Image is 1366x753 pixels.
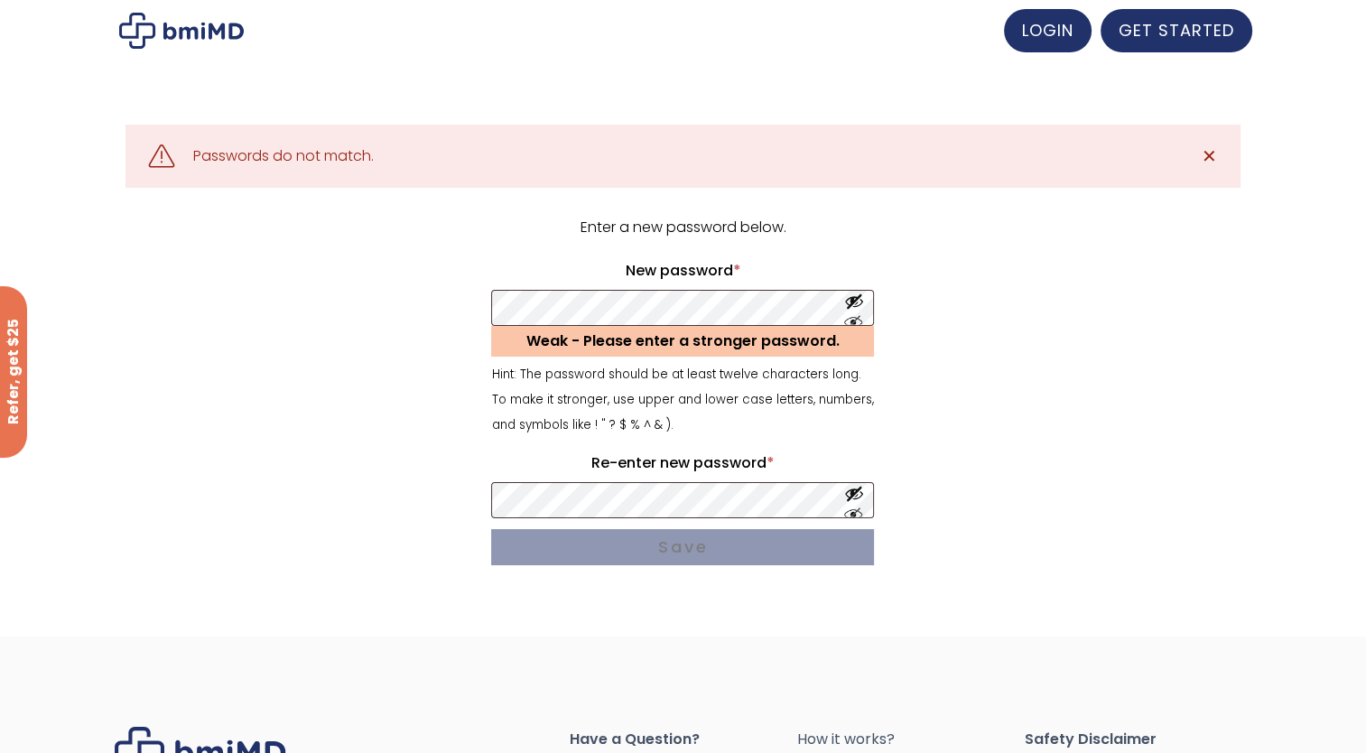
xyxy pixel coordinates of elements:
span: GET STARTED [1119,19,1234,42]
span: Have a Question? [570,727,797,752]
button: Save [491,529,874,565]
label: New password [491,256,874,285]
div: Passwords do not match. [193,144,374,169]
div: Weak - Please enter a stronger password. [491,326,874,357]
small: Hint: The password should be at least twelve characters long. To make it stronger, use upper and ... [491,362,874,438]
button: Show password [844,291,864,324]
a: LOGIN [1004,9,1092,52]
button: Show password [844,484,864,517]
label: Re-enter new password [491,449,874,478]
span: Safety Disclaimer [1024,727,1251,752]
img: My account [119,13,244,49]
p: Enter a new password below. [488,215,877,240]
span: ✕ [1201,144,1216,169]
a: How it works? [796,727,1024,752]
span: LOGIN [1022,19,1073,42]
a: GET STARTED [1101,9,1252,52]
a: ✕ [1191,138,1227,174]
